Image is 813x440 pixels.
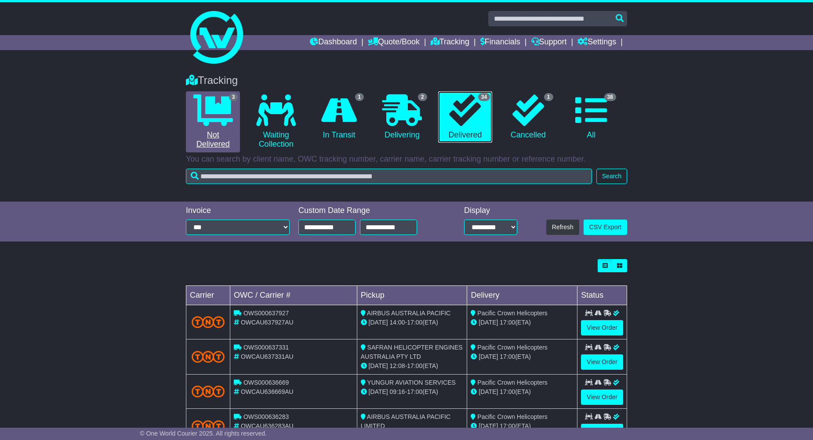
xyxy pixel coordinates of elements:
div: (ETA) [471,422,573,431]
a: View Order [581,354,623,370]
a: View Order [581,320,623,335]
span: OWCAU636669AU [241,388,294,395]
img: TNT_Domestic.png [192,386,225,397]
a: Waiting Collection [249,91,303,152]
td: OWC / Carrier # [230,286,357,305]
a: Dashboard [310,35,357,50]
span: 17:00 [500,319,515,326]
span: AIRBUS AUSTRALIA PACIFIC [367,310,450,317]
span: 17:00 [500,422,515,429]
a: Financials [480,35,520,50]
span: YUNGUR AVIATION SERVICES [367,379,456,386]
td: Status [577,286,627,305]
a: Settings [577,35,616,50]
td: Delivery [467,286,577,305]
span: [DATE] [479,319,498,326]
span: 1 [355,93,364,101]
span: 2 [418,93,427,101]
a: View Order [581,424,623,439]
a: 2 Delivering [375,91,429,143]
span: [DATE] [369,388,388,395]
span: Pacific Crown Helicopters [477,344,548,351]
span: 17:00 [500,353,515,360]
img: TNT_Domestic.png [192,351,225,363]
img: TNT_Domestic.png [192,316,225,328]
span: 1 [544,93,553,101]
div: Custom Date Range [298,206,439,216]
button: Refresh [546,220,579,235]
span: OWCAU636283AU [241,422,294,429]
a: CSV Export [584,220,627,235]
a: 3 Not Delivered [186,91,240,152]
span: 17:00 [407,388,422,395]
div: (ETA) [471,387,573,397]
button: Search [596,169,627,184]
div: (ETA) [471,352,573,361]
span: [DATE] [369,362,388,369]
span: 34 [478,93,490,101]
div: - (ETA) [361,387,464,397]
div: (ETA) [471,318,573,327]
span: SAFRAN HELICOPTER ENGINES AUSTRALIA PTY LTD [361,344,463,360]
span: 12:08 [390,362,405,369]
span: [DATE] [479,422,498,429]
span: OWS000637331 [243,344,289,351]
div: Invoice [186,206,290,216]
a: 38 All [564,91,618,143]
a: Quote/Book [368,35,420,50]
a: 1 Cancelled [501,91,555,143]
span: 3 [229,93,238,101]
span: 17:00 [407,362,422,369]
a: Support [531,35,567,50]
span: OWS000636669 [243,379,289,386]
span: 17:00 [500,388,515,395]
a: 1 In Transit [312,91,366,143]
a: 34 Delivered [438,91,492,143]
div: - (ETA) [361,318,464,327]
span: 09:16 [390,388,405,395]
span: [DATE] [369,319,388,326]
span: [DATE] [479,353,498,360]
td: Carrier [186,286,230,305]
span: OWS000637927 [243,310,289,317]
a: View Order [581,390,623,405]
a: Tracking [431,35,469,50]
span: OWS000636283 [243,413,289,420]
span: OWCAU637331AU [241,353,294,360]
span: 17:00 [407,319,422,326]
div: Display [464,206,517,216]
span: AIRBUS AUSTRALIA PACIFIC LIMITED [361,413,450,429]
p: You can search by client name, OWC tracking number, carrier name, carrier tracking number or refe... [186,155,627,164]
span: Pacific Crown Helicopters [477,413,548,420]
div: Tracking [181,74,632,87]
span: Pacific Crown Helicopters [477,310,548,317]
span: © One World Courier 2025. All rights reserved. [140,430,267,437]
span: 38 [604,93,616,101]
span: [DATE] [479,388,498,395]
div: - (ETA) [361,361,464,371]
img: TNT_Domestic.png [192,420,225,432]
td: Pickup [357,286,467,305]
span: OWCAU637927AU [241,319,294,326]
span: 14:00 [390,319,405,326]
span: Pacific Crown Helicopters [477,379,548,386]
